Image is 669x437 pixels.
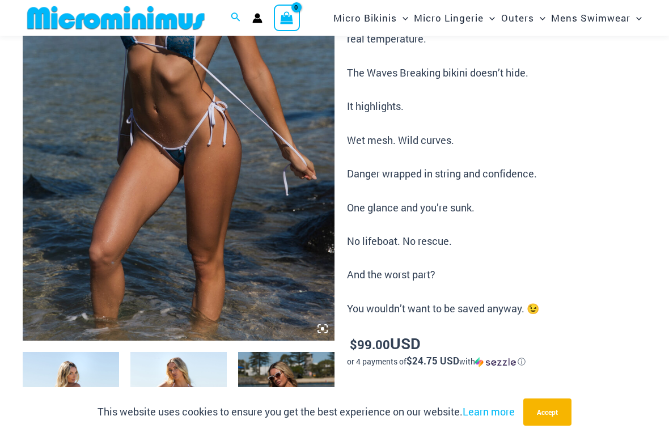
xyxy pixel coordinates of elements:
a: Micro BikinisMenu ToggleMenu Toggle [331,3,411,32]
a: View Shopping Cart, empty [274,5,300,31]
div: or 4 payments of with [347,356,646,367]
img: Sezzle [475,357,516,367]
nav: Site Navigation [329,2,646,34]
span: Menu Toggle [630,3,642,32]
span: Outers [501,3,534,32]
a: Learn more [463,405,515,418]
span: Mens Swimwear [551,3,630,32]
button: Accept [523,398,571,426]
span: $ [350,336,357,353]
div: or 4 payments of$24.75 USDwithSezzle Click to learn more about Sezzle [347,356,646,367]
a: OutersMenu ToggleMenu Toggle [498,3,548,32]
span: Menu Toggle [534,3,545,32]
p: USD [347,335,646,353]
a: Mens SwimwearMenu ToggleMenu Toggle [548,3,645,32]
span: Menu Toggle [484,3,495,32]
span: Menu Toggle [397,3,408,32]
bdi: 99.00 [350,336,390,353]
a: Micro LingerieMenu ToggleMenu Toggle [411,3,498,32]
img: MM SHOP LOGO FLAT [23,5,209,31]
span: $24.75 USD [407,354,459,367]
span: Micro Lingerie [414,3,484,32]
p: This website uses cookies to ensure you get the best experience on our website. [98,404,515,421]
span: Micro Bikinis [333,3,397,32]
a: Search icon link [231,11,241,26]
a: Account icon link [252,13,262,23]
